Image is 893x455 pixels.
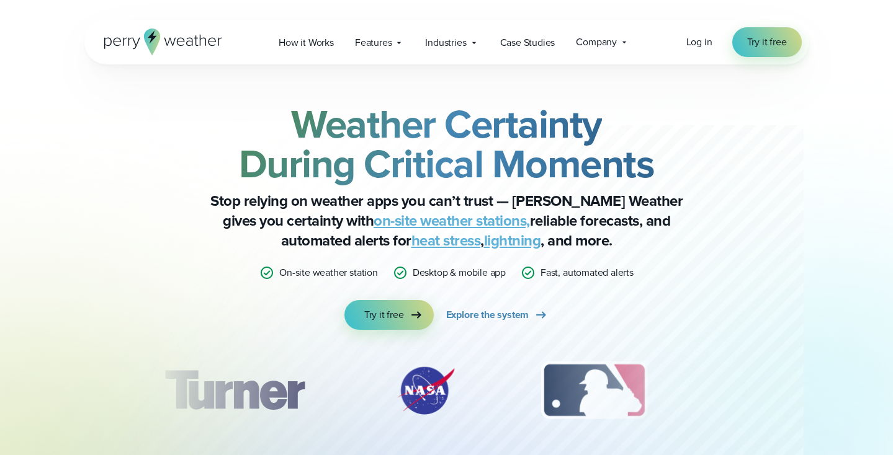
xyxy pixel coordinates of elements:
span: Industries [425,35,466,50]
p: Fast, automated alerts [541,265,634,280]
a: lightning [484,229,541,252]
span: Explore the system [446,307,529,322]
span: Features [355,35,392,50]
span: How it Works [279,35,334,50]
img: MLB.svg [529,360,660,422]
div: slideshow [146,360,747,428]
a: Try it free [344,300,434,330]
img: NASA.svg [382,360,469,422]
span: Try it free [747,35,787,50]
a: Log in [686,35,712,50]
img: PGA.svg [719,360,819,422]
p: On-site weather station [279,265,378,280]
span: Company [576,35,617,50]
a: Case Studies [490,30,566,55]
span: Case Studies [500,35,555,50]
div: 4 of 12 [719,360,819,422]
a: Try it free [732,27,802,57]
p: Desktop & mobile app [413,265,506,280]
a: Explore the system [446,300,549,330]
a: How it Works [268,30,344,55]
span: Try it free [364,307,404,322]
p: Stop relying on weather apps you can’t trust — [PERSON_NAME] Weather gives you certainty with rel... [199,191,695,250]
a: heat stress [411,229,481,252]
a: on-site weather stations, [374,210,530,232]
img: Turner-Construction_1.svg [146,360,322,422]
div: 1 of 12 [146,360,322,422]
div: 3 of 12 [529,360,660,422]
span: Log in [686,35,712,49]
strong: Weather Certainty During Critical Moments [239,95,655,193]
div: 2 of 12 [382,360,469,422]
